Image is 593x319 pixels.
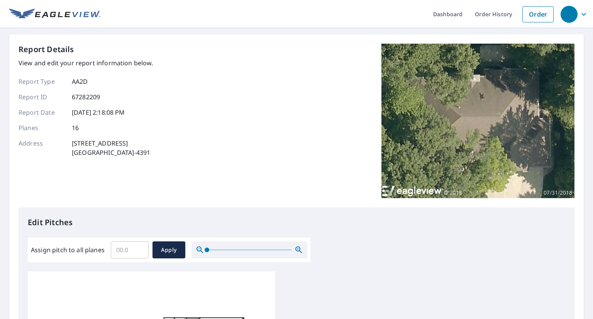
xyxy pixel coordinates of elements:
[111,239,149,261] input: 00.0
[72,92,100,102] p: 67282209
[31,245,105,255] label: Assign pitch to all planes
[159,245,179,255] span: Apply
[9,8,100,20] img: EV Logo
[72,139,150,157] p: [STREET_ADDRESS] [GEOGRAPHIC_DATA]-4391
[72,77,88,86] p: AA2D
[522,6,554,22] a: Order
[152,241,185,258] button: Apply
[381,44,574,198] img: Top image
[19,77,65,86] p: Report Type
[19,92,65,102] p: Report ID
[19,123,65,132] p: Planes
[72,108,125,117] p: [DATE] 2:18:08 PM
[19,139,65,157] p: Address
[72,123,79,132] p: 16
[19,58,153,68] p: View and edit your report information below.
[19,44,74,55] p: Report Details
[19,108,65,117] p: Report Date
[28,217,565,228] p: Edit Pitches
